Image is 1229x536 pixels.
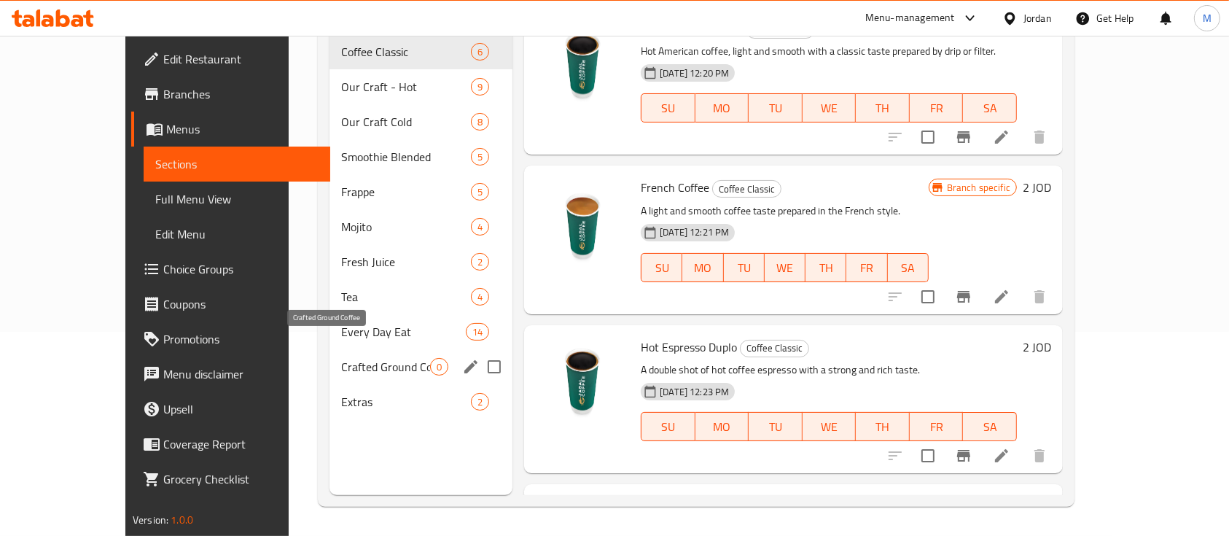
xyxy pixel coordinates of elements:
[993,288,1010,306] a: Edit menu item
[163,85,319,103] span: Branches
[993,447,1010,465] a: Edit menu item
[701,98,744,119] span: MO
[641,202,929,220] p: A light and smooth coffee taste prepared in the French style.
[329,349,513,384] div: Crafted Ground Coffee0edit
[654,385,735,399] span: [DATE] 12:23 PM
[808,416,851,438] span: WE
[654,225,735,239] span: [DATE] 12:21 PM
[647,416,689,438] span: SU
[536,177,629,271] img: French Coffee
[749,412,803,441] button: TU
[695,93,749,123] button: MO
[741,340,808,357] span: Coffee Classic
[131,77,331,112] a: Branches
[963,412,1017,441] button: SA
[941,181,1016,195] span: Branch specific
[329,279,513,314] div: Tea4
[641,93,695,123] button: SU
[641,176,709,198] span: French Coffee
[163,260,319,278] span: Choice Groups
[131,427,331,462] a: Coverage Report
[341,78,471,96] span: Our Craft - Hot
[805,253,846,282] button: TH
[329,209,513,244] div: Mojito4
[894,257,923,279] span: SA
[341,183,471,201] span: Frappe
[472,185,488,199] span: 5
[682,253,723,282] button: MO
[888,253,929,282] button: SA
[431,360,448,374] span: 0
[171,510,193,529] span: 1.0.0
[471,78,489,96] div: items
[341,323,466,341] span: Every Day Eat
[460,356,482,378] button: edit
[341,113,471,131] span: Our Craft Cold
[329,104,513,139] div: Our Craft Cold8
[1022,279,1057,314] button: delete
[163,365,319,383] span: Menu disclaimer
[163,400,319,418] span: Upsell
[1023,177,1051,198] h6: 2 JOD
[536,18,629,112] img: Hot American Coffee
[131,392,331,427] a: Upsell
[341,358,430,376] span: Crafted Ground Coffee
[341,43,471,61] div: Coffee Classic
[163,470,319,488] span: Grocery Checklist
[341,288,471,306] span: Tea
[808,98,851,119] span: WE
[647,257,676,279] span: SU
[1022,438,1057,473] button: delete
[946,120,981,155] button: Branch-specific-item
[712,180,781,198] div: Coffee Classic
[329,174,513,209] div: Frappe5
[701,416,744,438] span: MO
[329,244,513,279] div: Fresh Juice2
[155,155,319,173] span: Sections
[131,287,331,322] a: Coupons
[740,340,809,357] div: Coffee Classic
[865,9,955,27] div: Menu-management
[946,438,981,473] button: Branch-specific-item
[471,393,489,411] div: items
[471,113,489,131] div: items
[472,255,488,269] span: 2
[155,190,319,208] span: Full Menu View
[131,322,331,357] a: Promotions
[724,253,765,282] button: TU
[1203,10,1212,26] span: M
[1023,337,1051,357] h6: 2 JOD
[471,253,489,271] div: items
[472,115,488,129] span: 8
[471,148,489,166] div: items
[770,257,800,279] span: WE
[803,93,857,123] button: WE
[131,112,331,147] a: Menus
[969,416,1011,438] span: SA
[472,220,488,234] span: 4
[695,412,749,441] button: MO
[472,150,488,164] span: 5
[749,93,803,123] button: TU
[329,28,513,425] nav: Menu sections
[536,337,629,430] img: Hot Espresso Duplo
[133,510,168,529] span: Version:
[765,253,805,282] button: WE
[144,217,331,252] a: Edit Menu
[916,416,958,438] span: FR
[341,218,471,236] span: Mojito
[341,148,471,166] div: Smoothie Blended
[852,257,881,279] span: FR
[163,50,319,68] span: Edit Restaurant
[166,120,319,138] span: Menus
[430,358,448,376] div: items
[471,218,489,236] div: items
[641,361,1017,379] p: A double shot of hot coffee espresso with a strong and rich taste.
[754,416,797,438] span: TU
[913,440,943,471] span: Select to update
[341,253,471,271] div: Fresh Juice
[913,281,943,312] span: Select to update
